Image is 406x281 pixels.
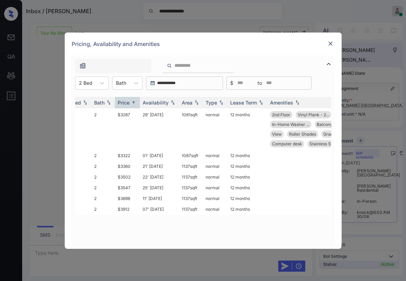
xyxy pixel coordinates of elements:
[115,193,140,204] td: $3898
[203,193,227,204] td: normal
[179,193,203,204] td: 1137 sqft
[227,172,267,182] td: 12 months
[167,63,172,69] img: icon-zuma
[79,62,86,69] img: icon-zuma
[94,100,105,106] div: Bath
[115,172,140,182] td: $3502
[227,161,267,172] td: 12 months
[317,122,333,127] span: Balcony
[206,100,217,106] div: Type
[82,100,89,105] img: sorting
[140,193,179,204] td: 11' [DATE]
[179,150,203,161] td: 1087 sqft
[179,204,203,215] td: 1137 sqft
[130,100,137,105] img: sorting
[203,182,227,193] td: normal
[115,204,140,215] td: $3912
[179,161,203,172] td: 1137 sqft
[140,161,179,172] td: 21' [DATE]
[298,112,329,117] span: Vinyl Plank - 2...
[258,100,264,105] img: sorting
[69,182,91,193] td: 2
[182,100,192,106] div: Area
[258,79,262,87] span: to
[69,150,91,161] td: 2
[115,161,140,172] td: $3360
[289,132,316,137] span: Roller Shades
[140,172,179,182] td: 22' [DATE]
[203,150,227,161] td: normal
[327,40,334,47] img: close
[91,150,115,161] td: 2
[115,108,140,150] td: $3287
[272,141,302,146] span: Computer desk
[69,172,91,182] td: 2
[179,172,203,182] td: 1137 sqft
[227,182,267,193] td: 12 months
[72,100,81,106] div: Bed
[203,204,227,215] td: normal
[227,108,267,150] td: 12 months
[65,33,342,55] div: Pricing, Availability and Amenities
[169,100,176,105] img: sorting
[91,204,115,215] td: 2
[179,182,203,193] td: 1137 sqft
[140,108,179,150] td: 29' [DATE]
[272,132,282,137] span: View
[105,100,112,105] img: sorting
[91,172,115,182] td: 2
[140,182,179,193] td: 25' [DATE]
[323,132,357,137] span: Granite counter...
[179,108,203,150] td: 1081 sqft
[69,161,91,172] td: 2
[91,161,115,172] td: 2
[325,60,333,68] img: icon-zuma
[227,204,267,215] td: 12 months
[69,204,91,215] td: 2
[227,193,267,204] td: 12 months
[91,108,115,150] td: 2
[69,193,91,204] td: 2
[140,204,179,215] td: 07' [DATE]
[91,193,115,204] td: 2
[115,150,140,161] td: $3322
[203,172,227,182] td: normal
[203,161,227,172] td: normal
[203,108,227,150] td: normal
[193,100,200,105] img: sorting
[69,108,91,150] td: 2
[140,150,179,161] td: 01' [DATE]
[294,100,301,105] img: sorting
[118,100,129,106] div: Price
[272,122,309,127] span: In-Home Washer ...
[115,182,140,193] td: $3547
[218,100,225,105] img: sorting
[230,79,233,87] span: $
[143,100,169,106] div: Availability
[230,100,257,106] div: Lease Term
[227,150,267,161] td: 12 months
[270,100,293,106] div: Amenities
[309,141,341,146] span: Stainless Steel...
[272,112,290,117] span: 2nd Floor
[91,182,115,193] td: 2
